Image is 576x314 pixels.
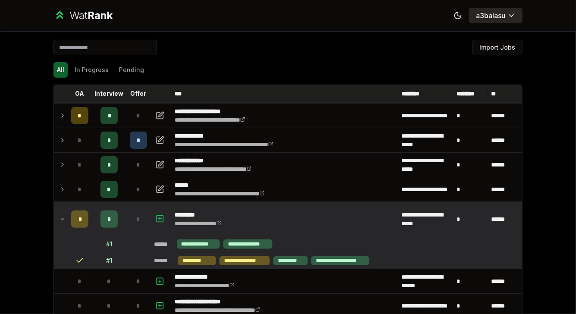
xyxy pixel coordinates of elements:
p: OA [75,89,85,98]
button: Import Jobs [472,40,523,55]
button: a3balasu [469,8,523,23]
a: WatRank [53,9,113,22]
div: # 1 [106,256,112,265]
div: # 1 [106,240,112,248]
button: Pending [116,62,147,78]
div: Wat [69,9,113,22]
button: All [53,62,68,78]
p: Interview [95,89,124,98]
button: In Progress [71,62,112,78]
p: Offer [131,89,147,98]
span: a3balasu [476,10,505,21]
span: Rank [88,9,113,22]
